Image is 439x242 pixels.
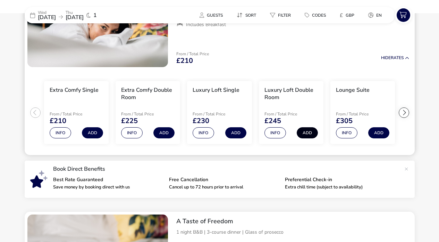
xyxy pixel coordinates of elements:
span: [DATE] [38,14,56,21]
p: Cancel up to 72 hours prior to arrival [169,185,279,189]
button: Info [264,127,286,138]
button: Add [368,127,389,138]
button: Guests [194,10,228,20]
p: Best Rate Guaranteed [53,177,163,182]
button: Add [297,127,318,138]
button: HideRates [381,56,409,60]
button: Add [153,127,175,138]
naf-pibe-menu-bar-item: Filter [264,10,299,20]
button: Sort [231,10,262,20]
h3: Extra Comfy Double Room [121,87,175,101]
p: Thu [66,10,84,15]
span: £245 [264,118,281,124]
p: 1 night B&B | 3-course dinner | Glass of prosecco [176,228,409,236]
span: Includes Breakfast [186,22,226,28]
naf-pibe-menu-bar-item: £GBP [334,10,363,20]
i: £ [340,12,343,19]
span: Guests [207,13,223,18]
span: £210 [50,118,66,124]
naf-pibe-menu-bar-item: Sort [231,10,264,20]
button: Codes [299,10,331,20]
p: From / Total Price [121,112,170,116]
h3: Lounge Suite [336,87,370,94]
p: From / Total Price [264,112,314,116]
naf-pibe-menu-bar-item: en [363,10,390,20]
p: Free Cancellation [169,177,279,182]
h3: Extra Comfy Single [50,87,99,94]
button: Info [193,127,214,138]
h3: Luxury Loft Double Room [264,87,318,101]
h3: Luxury Loft Single [193,87,239,94]
button: Info [336,127,357,138]
span: £225 [121,118,138,124]
span: £305 [336,118,353,124]
div: Wed[DATE]Thu[DATE]1 [25,7,129,23]
p: Preferential Check-in [285,177,395,182]
span: £230 [193,118,209,124]
p: From / Total Price [193,112,242,116]
swiper-slide: 3 / 6 [184,78,255,147]
button: Add [82,127,103,138]
h2: A Taste of Freedom [176,217,409,225]
span: 1 [93,13,97,18]
button: Info [50,127,71,138]
p: Save money by booking direct with us [53,185,163,189]
p: From / Total Price [336,112,385,116]
span: Sort [245,13,256,18]
p: Book Direct Benefits [53,166,401,172]
span: Filter [278,13,291,18]
button: Info [121,127,143,138]
naf-pibe-menu-bar-item: Guests [194,10,231,20]
span: GBP [346,13,354,18]
naf-pibe-menu-bar-item: Codes [299,10,334,20]
button: £GBP [334,10,360,20]
swiper-slide: 5 / 6 [327,78,398,147]
p: From / Total Price [50,112,99,116]
span: [DATE] [66,14,84,21]
swiper-slide: 1 / 6 [41,78,112,147]
p: Wed [38,10,56,15]
span: £210 [176,57,193,64]
swiper-slide: 2 / 6 [112,78,184,147]
span: Hide [381,55,391,60]
swiper-slide: 4 / 6 [255,78,327,147]
span: Codes [312,13,326,18]
p: Extra chill time (subject to availability) [285,185,395,189]
span: en [376,13,382,18]
p: From / Total Price [176,52,209,56]
button: en [363,10,387,20]
button: Add [225,127,246,138]
button: Filter [264,10,296,20]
